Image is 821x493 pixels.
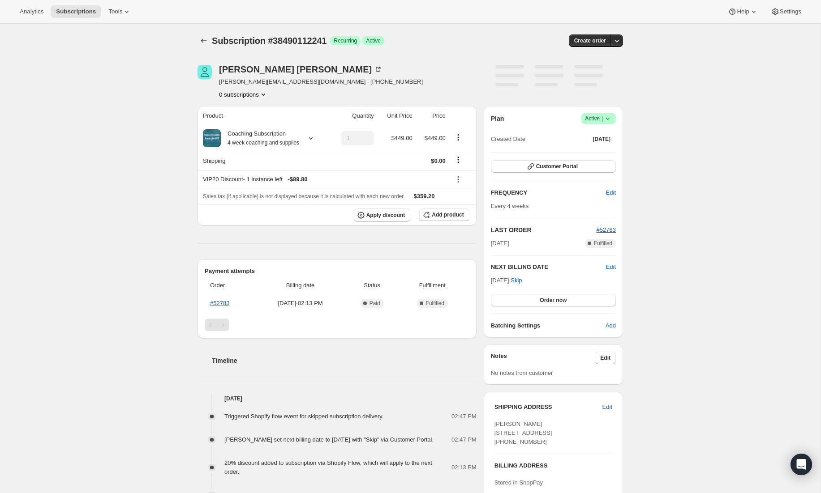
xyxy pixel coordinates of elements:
[354,208,411,222] button: Apply discount
[601,186,621,200] button: Edit
[198,394,477,403] h4: [DATE]
[597,226,616,233] a: #52783
[103,5,137,18] button: Tools
[587,133,616,145] button: [DATE]
[370,300,380,307] span: Paid
[491,225,597,234] h2: LAST ORDER
[593,136,610,143] span: [DATE]
[585,114,612,123] span: Active
[415,106,448,126] th: Price
[536,163,578,170] span: Customer Portal
[602,115,603,122] span: |
[219,77,423,86] span: [PERSON_NAME][EMAIL_ADDRESS][DOMAIN_NAME] · [PHONE_NUMBER]
[451,412,477,421] span: 02:47 PM
[737,8,749,15] span: Help
[203,175,446,184] div: VIP20 Discount - 1 instance left
[451,155,465,165] button: Shipping actions
[205,267,469,276] h2: Payment attempts
[224,436,434,443] span: [PERSON_NAME] set next billing date to [DATE] with "Skip" via Customer Portal.
[377,106,415,126] th: Unit Price
[451,435,477,444] span: 02:47 PM
[414,193,435,200] span: $359.20
[334,37,357,44] span: Recurring
[198,106,329,126] th: Product
[491,352,595,364] h3: Notes
[432,211,464,218] span: Add product
[198,151,329,170] th: Shipping
[258,281,344,290] span: Billing date
[494,479,543,486] span: Stored in ShopPay
[349,281,395,290] span: Status
[228,140,299,146] small: 4 week coaching and supplies
[224,413,384,420] span: Triggered Shopify flow event for skipped subscription delivery.
[722,5,763,18] button: Help
[366,212,405,219] span: Apply discount
[219,90,268,99] button: Product actions
[600,319,621,333] button: Add
[203,129,221,147] img: product img
[366,37,381,44] span: Active
[210,300,229,306] a: #52783
[574,37,606,44] span: Create order
[569,34,611,47] button: Create order
[491,135,525,144] span: Created Date
[602,403,612,412] span: Edit
[505,273,527,288] button: Skip
[198,65,212,79] span: Heather Moreno
[431,157,446,164] span: $0.00
[224,459,432,475] span: 20% discount added to subscription via Shopify Flow, which will apply to the next order.
[491,277,522,284] span: [DATE] ·
[288,175,307,184] span: - $89.80
[494,461,612,470] h3: BILLING ADDRESS
[401,281,464,290] span: Fulfillment
[540,297,567,304] span: Order now
[205,319,469,331] nav: Pagination
[203,193,405,200] span: Sales tax (if applicable) is not displayed because it is calculated with each new order.
[219,65,383,74] div: [PERSON_NAME] [PERSON_NAME]
[511,276,522,285] span: Skip
[765,5,807,18] button: Settings
[451,132,465,142] button: Product actions
[221,129,299,147] div: Coaching Subscription
[595,352,616,364] button: Edit
[494,403,602,412] h3: SHIPPING ADDRESS
[14,5,49,18] button: Analytics
[791,454,812,475] div: Open Intercom Messenger
[391,135,413,141] span: $449.00
[606,263,616,272] button: Edit
[491,203,529,209] span: Every 4 weeks
[491,239,509,248] span: [DATE]
[20,8,43,15] span: Analytics
[51,5,101,18] button: Subscriptions
[426,300,444,307] span: Fulfilled
[780,8,801,15] span: Settings
[108,8,122,15] span: Tools
[451,463,477,472] span: 02:13 PM
[597,225,616,234] button: #52783
[594,240,612,247] span: Fulfilled
[212,356,477,365] h2: Timeline
[491,321,606,330] h6: Batching Settings
[606,188,616,197] span: Edit
[491,160,616,173] button: Customer Portal
[491,370,553,376] span: No notes from customer
[198,34,210,47] button: Subscriptions
[600,354,610,361] span: Edit
[491,294,616,306] button: Order now
[597,400,618,414] button: Edit
[258,299,344,308] span: [DATE] · 02:13 PM
[606,321,616,330] span: Add
[212,36,327,46] span: Subscription #38490112241
[425,135,446,141] span: $449.00
[419,208,469,221] button: Add product
[329,106,377,126] th: Quantity
[491,188,606,197] h2: FREQUENCY
[491,263,606,272] h2: NEXT BILLING DATE
[491,114,504,123] h2: Plan
[494,421,552,445] span: [PERSON_NAME] [STREET_ADDRESS] [PHONE_NUMBER]
[205,276,255,295] th: Order
[56,8,96,15] span: Subscriptions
